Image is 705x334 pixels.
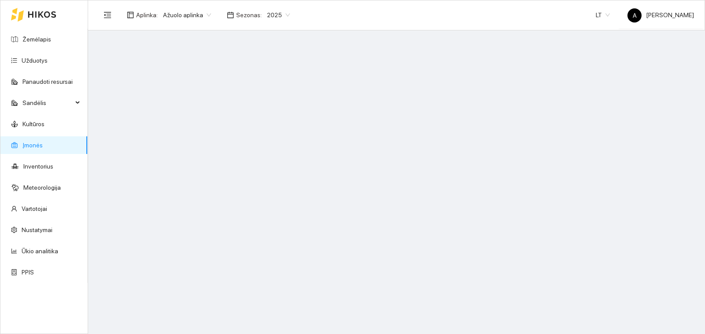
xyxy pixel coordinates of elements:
[23,163,53,170] a: Inventorius
[99,6,116,24] button: menu-fold
[136,10,158,20] span: Aplinka :
[22,78,73,85] a: Panaudoti resursai
[22,226,52,233] a: Nustatymai
[127,11,134,19] span: layout
[227,11,234,19] span: calendar
[633,8,637,23] span: A
[22,142,43,149] a: Įmonės
[267,8,290,22] span: 2025
[23,184,61,191] a: Meteorologija
[596,8,610,22] span: LT
[22,120,45,128] a: Kultūros
[22,205,47,212] a: Vartotojai
[236,10,262,20] span: Sezonas :
[22,248,58,255] a: Ūkio analitika
[22,57,48,64] a: Užduotys
[22,36,51,43] a: Žemėlapis
[22,94,73,112] span: Sandėlis
[22,269,34,276] a: PPIS
[104,11,111,19] span: menu-fold
[163,8,211,22] span: Ažuolo aplinka
[627,11,694,19] span: [PERSON_NAME]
